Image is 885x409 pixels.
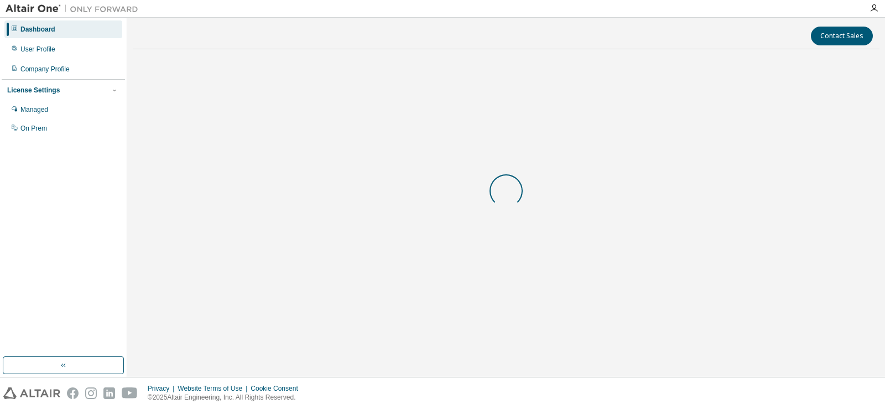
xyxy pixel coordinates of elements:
div: Cookie Consent [251,384,304,393]
img: youtube.svg [122,387,138,399]
button: Contact Sales [811,27,873,45]
div: Privacy [148,384,178,393]
img: Altair One [6,3,144,14]
img: linkedin.svg [103,387,115,399]
img: facebook.svg [67,387,79,399]
div: On Prem [20,124,47,133]
div: Company Profile [20,65,70,74]
p: © 2025 Altair Engineering, Inc. All Rights Reserved. [148,393,305,402]
div: Website Terms of Use [178,384,251,393]
img: altair_logo.svg [3,387,60,399]
div: Managed [20,105,48,114]
img: instagram.svg [85,387,97,399]
div: User Profile [20,45,55,54]
div: License Settings [7,86,60,95]
div: Dashboard [20,25,55,34]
